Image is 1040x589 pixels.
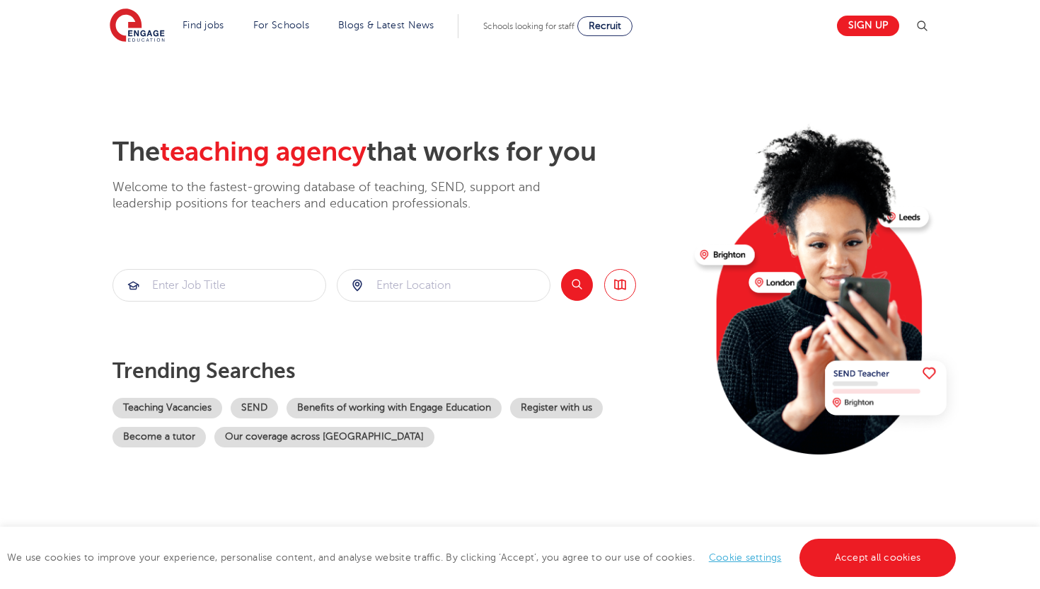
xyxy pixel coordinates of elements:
a: Sign up [837,16,899,36]
a: Cookie settings [709,552,782,563]
img: Engage Education [110,8,165,44]
input: Submit [337,270,550,301]
a: Our coverage across [GEOGRAPHIC_DATA] [214,427,434,447]
a: Register with us [510,398,603,418]
button: Search [561,269,593,301]
a: Benefits of working with Engage Education [287,398,502,418]
a: Accept all cookies [799,539,957,577]
a: For Schools [253,20,309,30]
a: Find jobs [183,20,224,30]
a: Blogs & Latest News [338,20,434,30]
span: Schools looking for staff [483,21,574,31]
a: Become a tutor [112,427,206,447]
p: Trending searches [112,358,683,384]
span: teaching agency [160,137,366,167]
span: Recruit [589,21,621,31]
a: SEND [231,398,278,418]
p: Welcome to the fastest-growing database of teaching, SEND, support and leadership positions for t... [112,179,579,212]
input: Submit [113,270,325,301]
div: Submit [337,269,550,302]
a: Recruit [577,16,632,36]
a: Teaching Vacancies [112,398,222,418]
span: We use cookies to improve your experience, personalise content, and analyse website traffic. By c... [7,552,959,563]
h2: The that works for you [112,136,683,168]
div: Submit [112,269,326,302]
